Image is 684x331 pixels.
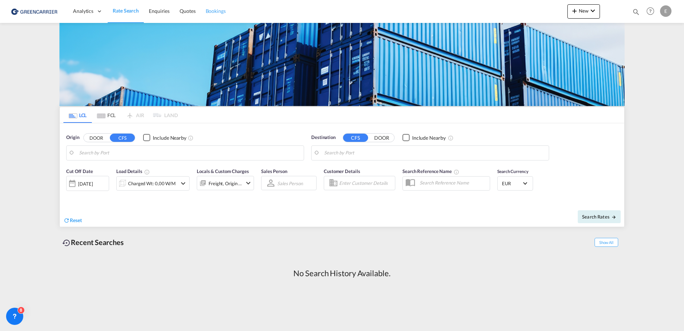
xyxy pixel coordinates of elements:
[416,177,490,188] input: Search Reference Name
[402,134,446,141] md-checkbox: Checkbox No Ink
[206,8,226,14] span: Bookings
[63,217,70,224] md-icon: icon-refresh
[244,179,253,187] md-icon: icon-chevron-down
[60,123,624,227] div: Origin DOOR CFS Checkbox No InkUnchecked: Ignores neighbouring ports when fetching rates.Checked ...
[644,5,656,17] span: Help
[188,135,194,141] md-icon: Unchecked: Ignores neighbouring ports when fetching rates.Checked : Includes neighbouring ports w...
[454,169,459,175] md-icon: Your search will be saved by the below given name
[180,8,195,14] span: Quotes
[62,239,71,247] md-icon: icon-backup-restore
[660,5,671,17] div: E
[66,190,72,200] md-datepicker: Select
[582,214,616,220] span: Search Rates
[261,168,287,174] span: Sales Person
[570,8,597,14] span: New
[595,238,618,247] span: Show All
[402,168,459,174] span: Search Reference Name
[113,8,139,14] span: Rate Search
[497,169,528,174] span: Search Currency
[324,148,545,158] input: Search by Port
[632,8,640,16] md-icon: icon-magnify
[578,210,621,223] button: Search Ratesicon-arrow-right
[179,179,187,188] md-icon: icon-chevron-down
[277,178,304,188] md-select: Sales Person
[79,148,300,158] input: Search by Port
[63,107,92,123] md-tab-item: LCL
[197,176,254,190] div: Freight Origin Destinationicon-chevron-down
[293,268,390,279] div: No Search History Available.
[369,134,394,142] button: DOOR
[632,8,640,19] div: icon-magnify
[143,134,186,141] md-checkbox: Checkbox No Ink
[197,168,249,174] span: Locals & Custom Charges
[73,8,93,15] span: Analytics
[570,6,579,15] md-icon: icon-plus 400-fg
[311,134,336,141] span: Destination
[567,4,600,19] button: icon-plus 400-fgNewicon-chevron-down
[412,134,446,141] div: Include Nearby
[343,134,368,142] button: CFS
[588,6,597,15] md-icon: icon-chevron-down
[66,168,93,174] span: Cut Off Date
[153,134,186,141] div: Include Nearby
[324,168,360,174] span: Customer Details
[339,178,393,188] input: Enter Customer Details
[63,217,82,225] div: icon-refreshReset
[92,107,121,123] md-tab-item: FCL
[502,180,522,187] span: EUR
[128,178,176,188] div: Charged Wt: 0,00 W/M
[611,215,616,220] md-icon: icon-arrow-right
[149,8,170,14] span: Enquiries
[84,134,109,142] button: DOOR
[501,178,529,188] md-select: Select Currency: € EUREuro
[144,169,150,175] md-icon: Chargeable Weight
[644,5,660,18] div: Help
[209,178,242,188] div: Freight Origin Destination
[116,168,150,174] span: Load Details
[66,176,109,191] div: [DATE]
[78,181,93,187] div: [DATE]
[66,134,79,141] span: Origin
[110,134,135,142] button: CFS
[59,23,625,106] img: GreenCarrierFCL_LCL.png
[59,234,127,250] div: Recent Searches
[63,107,178,123] md-pagination-wrapper: Use the left and right arrow keys to navigate between tabs
[70,217,82,223] span: Reset
[448,135,454,141] md-icon: Unchecked: Ignores neighbouring ports when fetching rates.Checked : Includes neighbouring ports w...
[11,3,59,19] img: 1378a7308afe11ef83610d9e779c6b34.png
[116,176,190,191] div: Charged Wt: 0,00 W/Micon-chevron-down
